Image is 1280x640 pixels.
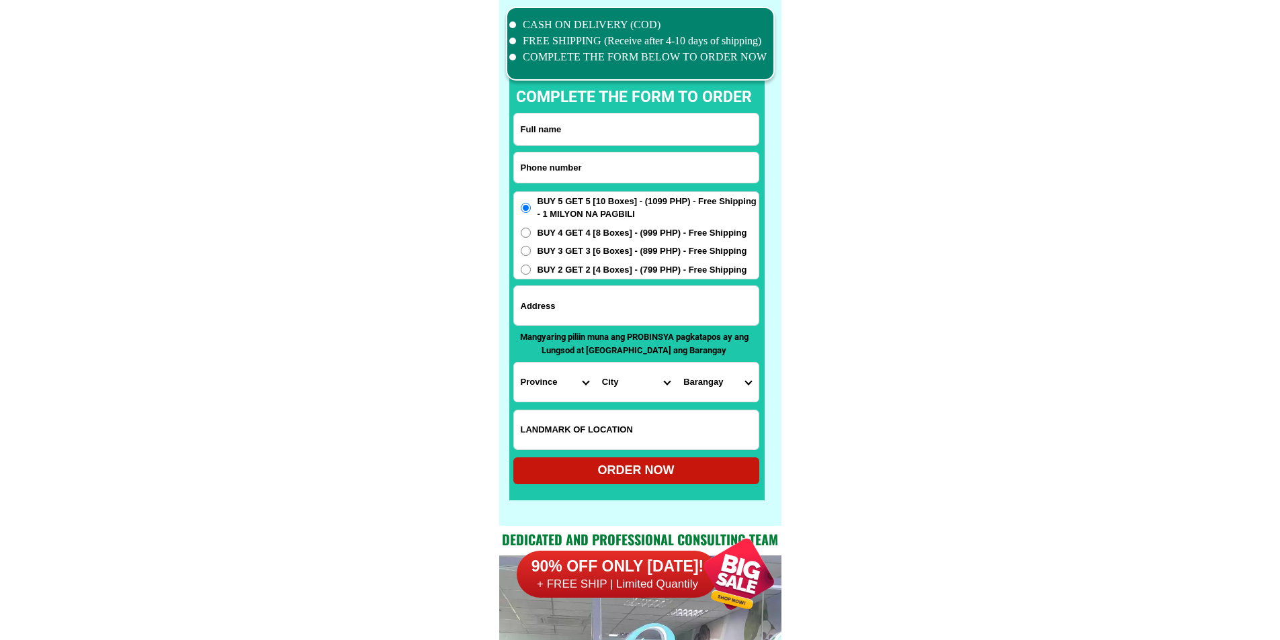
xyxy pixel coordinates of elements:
[503,86,765,109] p: complete the form to order
[521,228,531,238] input: BUY 4 GET 4 [8 Boxes] - (999 PHP) - Free Shipping
[509,33,767,49] li: FREE SHIPPING (Receive after 4-10 days of shipping)
[521,246,531,256] input: BUY 3 GET 3 [6 Boxes] - (899 PHP) - Free Shipping
[595,363,677,402] select: Select district
[538,263,747,277] span: BUY 2 GET 2 [4 Boxes] - (799 PHP) - Free Shipping
[521,265,531,275] input: BUY 2 GET 2 [4 Boxes] - (799 PHP) - Free Shipping
[509,49,767,65] li: COMPLETE THE FORM BELOW TO ORDER NOW
[538,244,747,258] span: BUY 3 GET 3 [6 Boxes] - (899 PHP) - Free Shipping
[514,113,759,145] input: Input full_name
[521,203,531,213] input: BUY 5 GET 5 [10 Boxes] - (1099 PHP) - Free Shipping - 1 MILYON NA PAGBILI
[677,363,758,402] select: Select commune
[517,577,718,592] h6: + FREE SHIP | Limited Quantily
[514,363,595,402] select: Select province
[538,195,759,221] span: BUY 5 GET 5 [10 Boxes] - (1099 PHP) - Free Shipping - 1 MILYON NA PAGBILI
[514,286,759,325] input: Input address
[513,330,755,357] p: Mangyaring piliin muna ang PROBINSYA pagkatapos ay ang Lungsod at [GEOGRAPHIC_DATA] ang Barangay
[513,461,759,479] div: ORDER NOW
[509,17,767,33] li: CASH ON DELIVERY (COD)
[514,410,759,449] input: Input LANDMARKOFLOCATION
[517,557,718,577] h6: 90% OFF ONLY [DATE]!
[499,529,781,549] h2: Dedicated and professional consulting team
[514,152,759,183] input: Input phone_number
[538,226,747,240] span: BUY 4 GET 4 [8 Boxes] - (999 PHP) - Free Shipping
